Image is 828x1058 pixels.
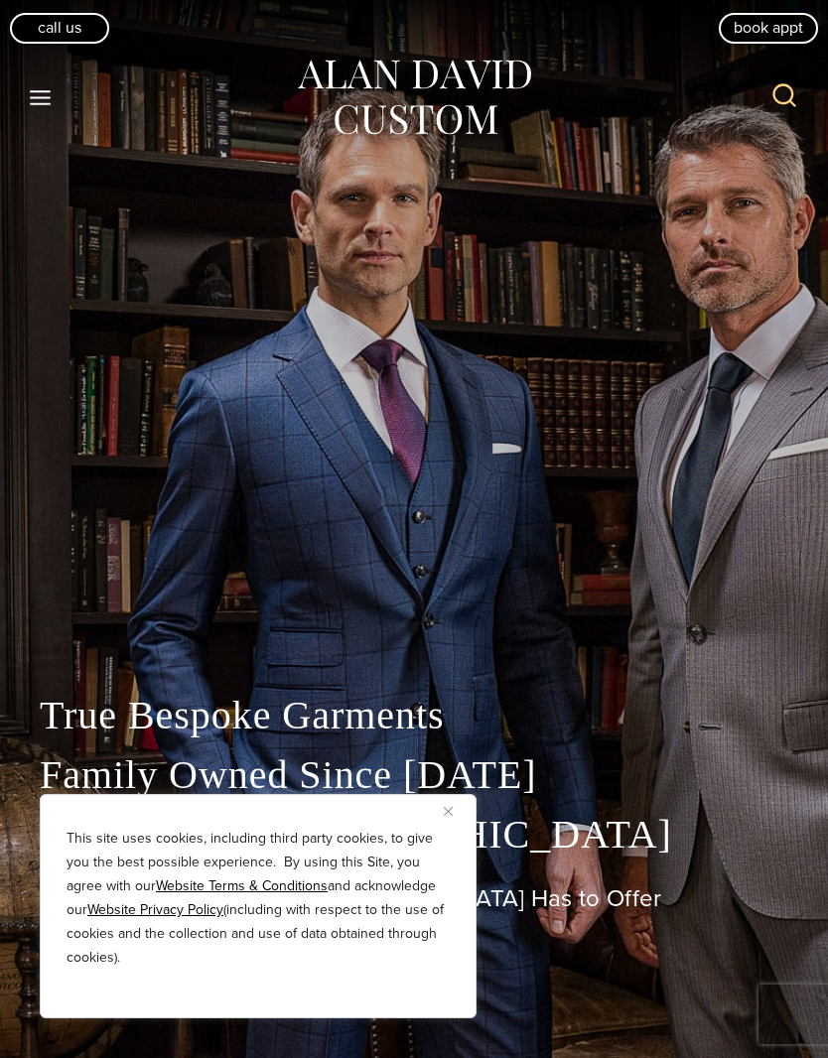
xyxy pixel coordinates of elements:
[760,73,808,121] button: View Search Form
[444,799,468,823] button: Close
[719,13,818,43] a: book appt
[40,686,788,864] p: True Bespoke Garments Family Owned Since [DATE] Made in the [GEOGRAPHIC_DATA]
[20,79,62,115] button: Open menu
[87,899,223,920] a: Website Privacy Policy
[10,13,109,43] a: Call Us
[67,827,450,970] p: This site uses cookies, including third party cookies, to give you the best possible experience. ...
[444,807,453,816] img: Close
[295,54,533,142] img: Alan David Custom
[156,875,328,896] a: Website Terms & Conditions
